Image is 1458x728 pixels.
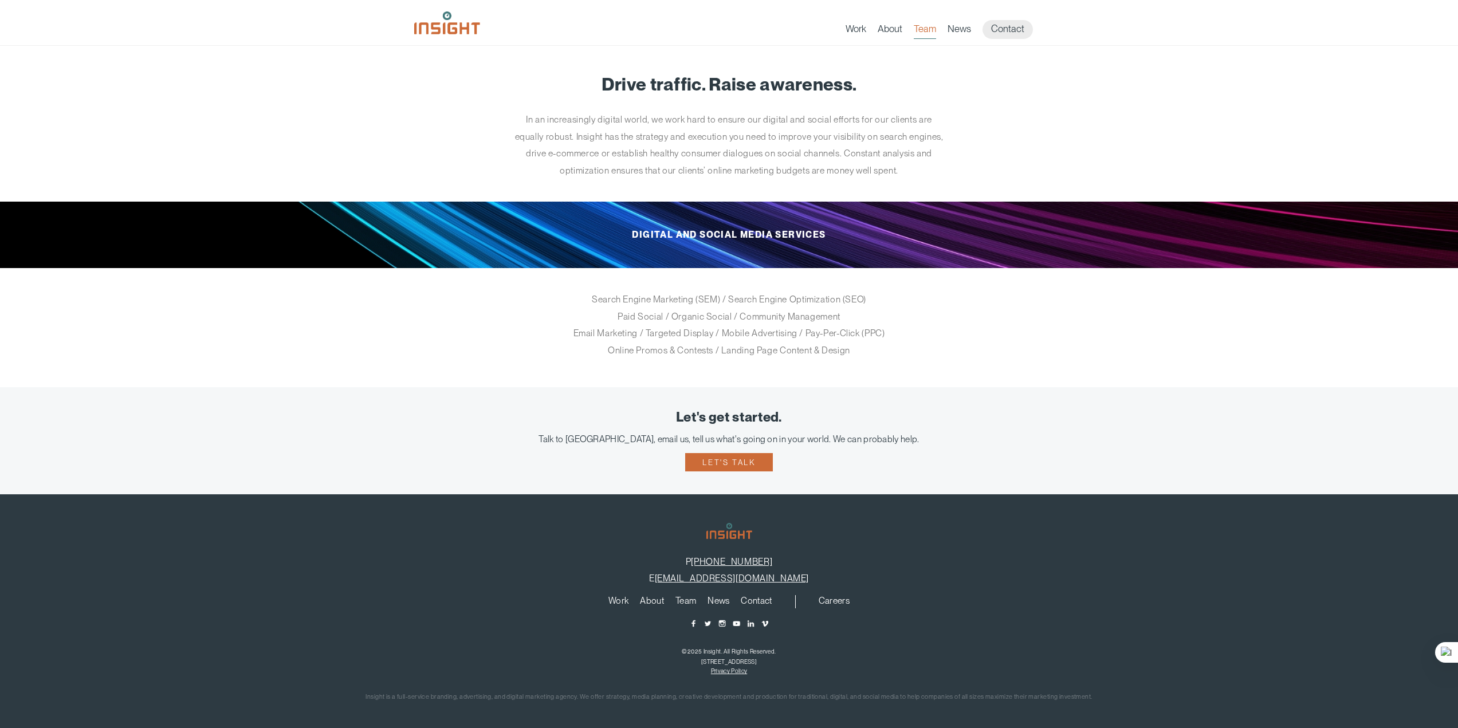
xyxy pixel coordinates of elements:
p: P [17,556,1441,567]
nav: primary navigation menu [846,20,1044,39]
img: Insight Marketing Design [706,523,752,539]
p: E [17,573,1441,584]
div: Talk to [GEOGRAPHIC_DATA], email us, tell us what's going on in your world. We can probably help. [17,434,1441,444]
a: Work [846,23,866,39]
a: Privacy Policy [711,667,747,674]
a: Vimeo [761,619,769,628]
a: [EMAIL_ADDRESS][DOMAIN_NAME] [655,573,809,584]
img: Insight Marketing Design [414,11,480,34]
nav: primary navigation menu [603,595,796,609]
h2: Digital and Social Media Services [431,202,1027,268]
a: About [878,23,902,39]
a: Contact [983,20,1033,39]
p: Insight is a full-service branding, advertising, and digital marketing agency. We offer strategy,... [17,691,1441,703]
a: Team [675,596,696,609]
a: Contact [741,596,772,609]
a: Twitter [704,619,712,628]
a: About [640,596,664,609]
a: Work [608,596,628,609]
h1: Drive traffic. Raise awareness. [431,74,1027,94]
a: Instagram [718,619,726,628]
a: Let's talk [685,453,772,471]
nav: copyright navigation menu [708,667,750,674]
a: News [708,596,729,609]
div: Let's get started. [17,410,1441,425]
a: News [948,23,971,39]
a: LinkedIn [746,619,755,628]
nav: secondary navigation menu [813,595,855,609]
a: Team [914,23,936,39]
p: Search Engine Marketing (SEM) / Search Engine Optimization (SEO) Paid Social / Organic Social / C... [514,291,944,359]
a: YouTube [732,619,741,628]
a: Facebook [689,619,698,628]
a: [PHONE_NUMBER] [691,556,772,567]
p: In an increasingly digital world, we work hard to ensure our digital and social efforts for our c... [514,111,944,179]
p: ©2025 Insight. All Rights Reserved. [STREET_ADDRESS] [17,646,1441,667]
a: Careers [819,596,850,609]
